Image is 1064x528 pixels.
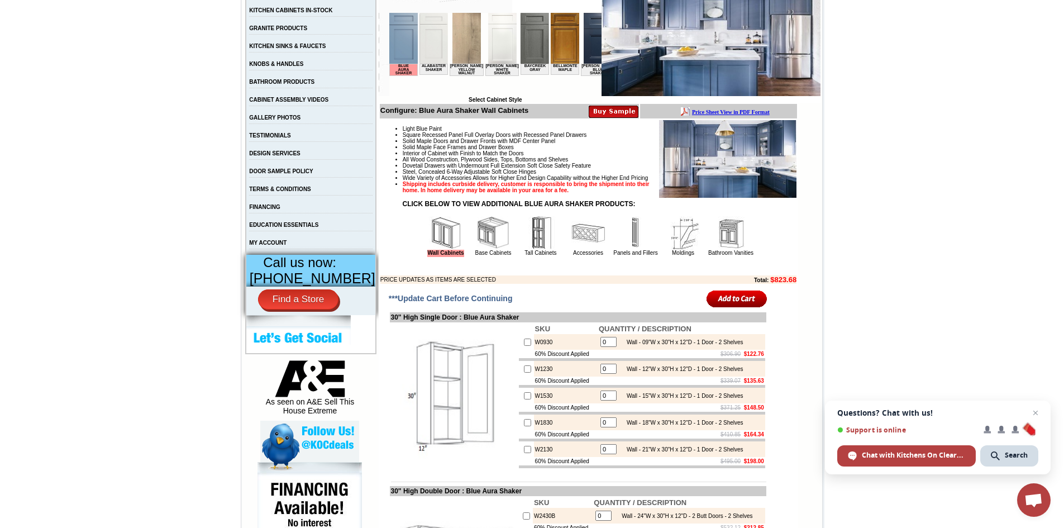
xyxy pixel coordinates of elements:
a: CABINET ASSEMBLY VIDEOS [249,97,328,103]
img: 30'' High Single Door [391,333,517,459]
a: Panels and Fillers [613,250,657,256]
span: Light Blue Paint [403,126,442,132]
a: Base Cabinets [475,250,511,256]
span: Chat with Kitchens On Clearance [837,445,976,467]
span: Search [1005,450,1028,460]
td: PRICE UPDATES AS ITEMS ARE SELECTED [380,275,685,284]
div: Wall - 21"W x 30"H x 12"D - 1 Door - 2 Shelves [621,446,743,453]
img: Panels and Fillers [619,216,652,250]
span: ***Update Cart Before Continuing [389,294,513,303]
td: W1230 [534,361,598,377]
span: Chat with Kitchens On Clearance [862,450,965,460]
a: TESTIMONIALS [249,132,290,139]
b: $198.00 [744,458,764,464]
td: W1530 [534,388,598,403]
b: SKU [535,325,550,333]
div: Wall - 12"W x 30"H x 12"D - 1 Door - 2 Shelves [621,366,743,372]
a: EDUCATION ESSENTIALS [249,222,318,228]
b: SKU [534,498,549,507]
img: pdf.png [2,3,11,12]
span: Solid Maple Face Frames and Drawer Boxes [403,144,514,150]
b: Select Cabinet Style [469,97,522,103]
a: DOOR SAMPLE POLICY [249,168,313,174]
div: Wall - 24"W x 30"H x 12"D - 2 Butt Doors - 2 Shelves [616,513,752,519]
s: $371.25 [721,405,741,411]
img: Bathroom Vanities [714,216,747,250]
td: 30" High Double Door : Blue Aura Shaker [390,486,766,496]
span: Dovetail Drawers with Undermount Full Extension Soft Close Safety Feature [403,163,591,169]
span: Square Recessed Panel Full Overlay Doors with Recessed Panel Drawers [403,132,587,138]
td: 60% Discount Applied [534,403,598,412]
span: Steel, Concealed 6-Way Adjustable Soft Close Hinges [403,169,536,175]
span: [PHONE_NUMBER] [250,270,375,286]
b: $135.63 [744,378,764,384]
td: 60% Discount Applied [534,457,598,465]
b: QUANTITY / DESCRIPTION [599,325,691,333]
input: Add to Cart [707,289,767,308]
span: Interior of Cabinet with Finish to Match the Doors [403,150,524,156]
span: Solid Maple Doors and Drawer Fronts with MDF Center Panel [403,138,555,144]
b: Price Sheet View in PDF Format [13,4,90,11]
a: FINANCING [249,204,280,210]
b: $164.34 [744,431,764,437]
s: $410.85 [721,431,741,437]
img: Accessories [571,216,605,250]
strong: Shipping includes curbside delivery, customer is responsible to bring the shipment into their hom... [403,181,650,193]
div: Wall - 15"W x 30"H x 12"D - 1 Door - 2 Shelves [621,393,743,399]
span: Wide Variety of Accessories Allows for Higher End Design Capability without the Higher End Pricing [403,175,648,181]
img: Product Image [659,120,796,198]
div: Wall - 09"W x 30"H x 12"D - 1 Door - 2 Shelves [621,339,743,345]
span: Questions? Chat with us! [837,408,1038,417]
td: W0930 [534,334,598,350]
td: W1830 [534,415,598,430]
b: QUANTITY / DESCRIPTION [594,498,686,507]
a: Tall Cabinets [524,250,556,256]
span: All Wood Construction, Plywood Sides, Tops, Bottoms and Shelves [403,156,568,163]
s: $495.00 [721,458,741,464]
span: Search [980,445,1038,467]
a: Wall Cabinets [427,250,464,257]
img: Wall Cabinets [429,216,462,250]
a: Find a Store [258,289,339,310]
a: Accessories [573,250,603,256]
a: KITCHEN SINKS & FAUCETS [249,43,326,49]
b: Configure: Blue Aura Shaker Wall Cabinets [380,106,529,115]
td: 60% Discount Applied [534,377,598,385]
td: 30" High Single Door : Blue Aura Shaker [390,312,766,322]
a: DESIGN SERVICES [249,150,300,156]
s: $339.07 [721,378,741,384]
span: Call us now: [263,255,336,270]
td: W2130 [534,441,598,457]
a: KNOBS & HANDLES [249,61,303,67]
s: $306.90 [721,351,741,357]
div: Wall - 18"W x 30"H x 12"D - 1 Door - 2 Shelves [621,420,743,426]
b: Total: [754,277,769,283]
td: 60% Discount Applied [534,350,598,358]
a: Bathroom Vanities [708,250,753,256]
td: [PERSON_NAME] Blue Shaker [192,51,226,63]
b: $122.76 [744,351,764,357]
td: W2430B [533,508,593,524]
div: As seen on A&E Sell This House Extreme [260,360,359,421]
a: BATHROOM PRODUCTS [249,79,314,85]
a: TERMS & CONDITIONS [249,186,311,192]
b: $148.50 [744,405,764,411]
td: 60% Discount Applied [534,430,598,439]
img: Tall Cabinets [524,216,557,250]
b: $823.68 [770,275,796,284]
img: Moldings [666,216,700,250]
span: Support is online [837,426,976,434]
iframe: Browser incompatible [389,13,602,97]
img: Base Cabinets [476,216,510,250]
